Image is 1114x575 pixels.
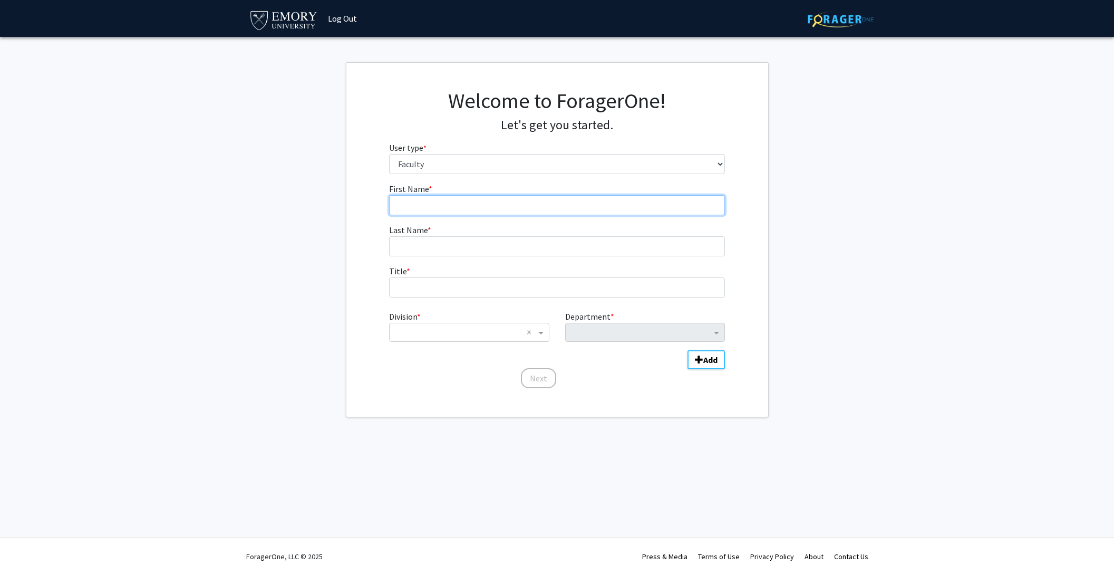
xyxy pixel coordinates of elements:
span: Last Name [389,225,428,235]
a: Contact Us [834,552,868,561]
ng-select: Department [565,323,725,342]
label: User type [389,141,427,154]
button: Next [521,368,556,388]
a: Privacy Policy [750,552,794,561]
div: Division [381,310,557,342]
span: Clear all [527,326,536,339]
img: ForagerOne Logo [808,11,874,27]
h1: Welcome to ForagerOne! [389,88,725,113]
iframe: Chat [8,528,45,567]
b: Add [703,354,718,365]
button: Add Division/Department [687,350,725,369]
span: First Name [389,184,429,194]
a: Terms of Use [698,552,740,561]
img: Emory University Logo [249,8,319,32]
a: Press & Media [642,552,687,561]
div: Department [557,310,733,342]
ng-select: Division [389,323,549,342]
span: Title [389,266,406,276]
div: ForagerOne, LLC © 2025 [246,538,323,575]
a: About [805,552,824,561]
h4: Let's get you started. [389,118,725,133]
